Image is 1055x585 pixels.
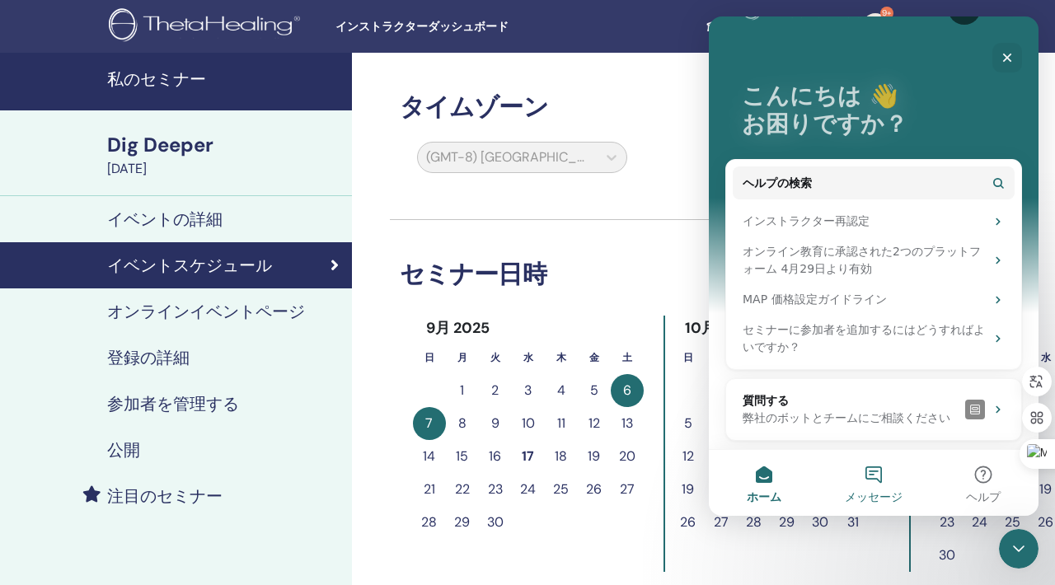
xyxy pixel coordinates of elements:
button: 7 [413,407,446,440]
button: 6 [705,407,738,440]
button: 13 [705,440,738,473]
button: 17 [512,440,545,473]
button: 29 [446,506,479,539]
th: 月曜日 [446,341,479,374]
span: インストラクターダッシュボード [335,18,583,35]
h3: タイムゾーン [390,92,910,122]
button: 19 [672,473,705,506]
button: 19 [578,440,611,473]
button: 25 [996,506,1029,539]
button: 27 [705,506,738,539]
button: 28 [738,506,771,539]
button: 11 [545,407,578,440]
a: Dig Deeper[DATE] [97,131,352,179]
h4: 登録の詳細 [107,348,190,367]
button: 26 [672,506,705,539]
th: 木曜日 [545,341,578,374]
button: 26 [578,473,611,506]
button: 5 [672,407,705,440]
button: 1 [446,374,479,407]
button: 3 [512,374,545,407]
button: 5 [578,374,611,407]
button: 25 [545,473,578,506]
span: 9+ [880,7,893,20]
img: default.jpg [862,13,889,40]
th: 日曜日 [413,341,446,374]
button: 23 [931,506,964,539]
button: 14 [413,440,446,473]
button: 20 [611,440,644,473]
button: 29 [771,506,804,539]
button: 27 [611,473,644,506]
img: logo.png [109,8,306,45]
h4: 参加者を管理する [107,394,239,414]
img: graduation-cap-white.svg [706,19,725,33]
button: 20 [705,473,738,506]
button: 24 [512,473,545,506]
th: 火曜日 [479,341,512,374]
th: 日曜日 [672,341,705,374]
button: 2 [479,374,512,407]
button: 22 [446,473,479,506]
button: 8 [446,407,479,440]
iframe: Intercom live chat [709,16,1039,516]
button: 6 [611,374,644,407]
button: 15 [446,440,479,473]
div: 10月 2025 [672,316,770,341]
button: 24 [964,506,996,539]
h4: オンラインイベントページ [107,302,305,321]
div: 9月 2025 [413,316,504,341]
button: 10 [512,407,545,440]
button: 9 [479,407,512,440]
h3: セミナー日時 [390,260,910,289]
button: 13 [611,407,644,440]
h4: イベントスケジュール [107,255,272,275]
button: 23 [479,473,512,506]
h4: イベントの詳細 [107,209,223,229]
button: 18 [545,440,578,473]
div: Dig Deeper [107,131,342,159]
th: 水曜日 [512,341,545,374]
button: 30 [479,506,512,539]
button: 12 [578,407,611,440]
button: 21 [413,473,446,506]
th: 月曜日 [705,341,738,374]
button: 16 [479,440,512,473]
button: 12 [672,440,705,473]
th: 土曜日 [611,341,644,374]
button: 30 [931,539,964,572]
iframe: Intercom live chat [999,529,1039,569]
a: 学生ダッシュボード [692,12,849,42]
th: 金曜日 [578,341,611,374]
button: 28 [413,506,446,539]
button: 31 [837,506,870,539]
h4: 私のセミナー [107,69,342,89]
h4: 注目のセミナー [107,486,223,506]
h4: 公開 [107,440,140,460]
div: [DATE] [107,159,342,179]
button: 30 [804,506,837,539]
button: 4 [545,374,578,407]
